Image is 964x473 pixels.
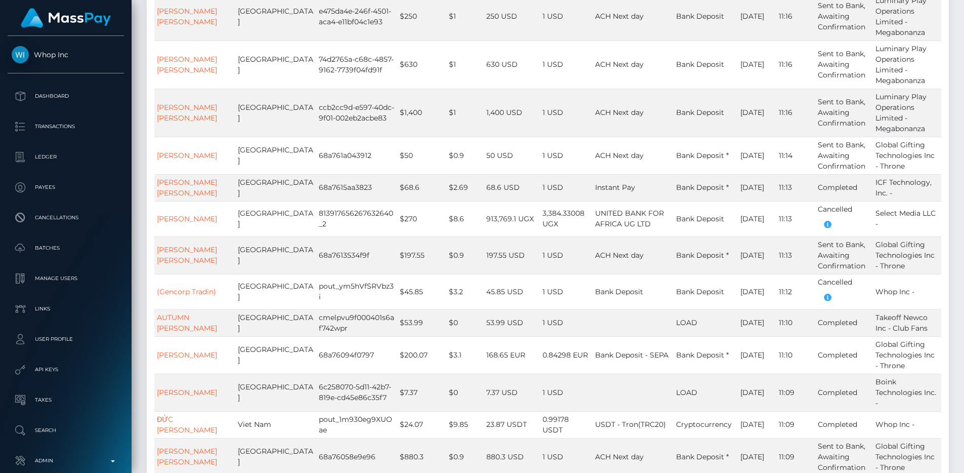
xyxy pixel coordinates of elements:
p: Search [12,423,120,438]
a: Payees [8,175,124,200]
td: Completed [815,336,873,374]
img: Whop Inc [12,46,29,63]
td: $1 [446,41,484,89]
td: [GEOGRAPHIC_DATA] [235,137,316,174]
td: 1 USD [540,309,593,336]
td: pout_ym5hVfSRVbz3i [316,274,397,309]
a: [PERSON_NAME] [157,350,217,360]
td: $197.55 [397,237,446,274]
a: Search [8,418,124,443]
td: ICF Technology, Inc. - [873,174,941,201]
td: Completed [815,309,873,336]
td: [GEOGRAPHIC_DATA] [235,237,316,274]
td: 1 USD [540,374,593,411]
td: Bank Deposit [674,274,738,309]
a: [PERSON_NAME] [PERSON_NAME] [157,7,217,26]
a: Batches [8,235,124,261]
td: Bank Deposit * [674,237,738,274]
td: Sent to Bank, Awaiting Confirmation [815,41,873,89]
td: 3,384.33008 UGX [540,201,593,237]
td: 11:09 [776,411,815,438]
td: $50 [397,137,446,174]
span: Whop Inc [8,50,124,59]
td: 11:10 [776,309,815,336]
a: Taxes [8,387,124,413]
a: [PERSON_NAME] [157,214,217,223]
td: 0.84298 EUR [540,336,593,374]
a: API Keys [8,357,124,382]
td: Sent to Bank, Awaiting Confirmation [815,137,873,174]
td: [GEOGRAPHIC_DATA] [235,336,316,374]
td: $8.6 [446,201,484,237]
a: ĐỨC [PERSON_NAME] [157,415,217,435]
td: Luminary Play Operations Limited - Megabonanza [873,41,941,89]
td: [DATE] [738,374,776,411]
td: 630 USD [484,41,540,89]
td: LOAD [674,374,738,411]
td: [GEOGRAPHIC_DATA] [235,89,316,137]
p: Batches [12,241,120,256]
a: Manage Users [8,266,124,291]
td: $3.2 [446,274,484,309]
td: 68.6 USD [484,174,540,201]
td: Completed [815,174,873,201]
td: 7.37 USD [484,374,540,411]
td: [DATE] [738,201,776,237]
td: Global Gifting Technologies Inc - Throne [873,237,941,274]
p: Payees [12,180,120,195]
a: Links [8,296,124,322]
td: Whop Inc - [873,411,941,438]
td: 197.55 USD [484,237,540,274]
td: $1 [446,89,484,137]
td: $1,400 [397,89,446,137]
td: 11:16 [776,89,815,137]
td: Bank Deposit [674,201,738,237]
td: 45.85 USD [484,274,540,309]
td: 11:16 [776,41,815,89]
td: 813917656267632640_2 [316,201,397,237]
a: [PERSON_NAME] [PERSON_NAME] [157,245,217,265]
td: 1 USD [540,174,593,201]
td: 23.87 USDT [484,411,540,438]
td: $24.07 [397,411,446,438]
td: [GEOGRAPHIC_DATA] [235,41,316,89]
td: Bank Deposit * [674,336,738,374]
td: 11:09 [776,374,815,411]
td: 11:12 [776,274,815,309]
td: 6c258070-5d11-42b7-819e-cd45e86c35f7 [316,374,397,411]
td: Bank Deposit * [674,174,738,201]
td: Boink Technologies Inc. - [873,374,941,411]
img: MassPay Logo [21,8,111,28]
p: Cancellations [12,210,120,225]
td: [DATE] [738,274,776,309]
td: 68a7613534f9f [316,237,397,274]
a: Cancellations [8,205,124,230]
td: 168.65 EUR [484,336,540,374]
td: [GEOGRAPHIC_DATA] [235,174,316,201]
a: Transactions [8,114,124,139]
td: 50 USD [484,137,540,174]
td: Completed [815,374,873,411]
a: [PERSON_NAME] [157,388,217,397]
a: User Profile [8,327,124,352]
span: UNITED BANK FOR AFRICA UG LTD [595,209,664,228]
p: Links [12,301,120,317]
td: Global Gifting Technologies Inc - Throne [873,137,941,174]
p: Transactions [12,119,120,134]
td: 1 USD [540,137,593,174]
td: Cancelled [815,274,873,309]
td: $3.1 [446,336,484,374]
td: 11:10 [776,336,815,374]
td: pout_1m930eg9XUOae [316,411,397,438]
td: Cancelled [815,201,873,237]
td: $53.99 [397,309,446,336]
td: $2.69 [446,174,484,201]
p: User Profile [12,332,120,347]
td: Cryptocurrency [674,411,738,438]
a: [PERSON_NAME] [PERSON_NAME] [157,103,217,123]
a: [PERSON_NAME] [157,151,217,160]
td: [GEOGRAPHIC_DATA] [235,309,316,336]
td: [DATE] [738,336,776,374]
td: 1 USD [540,237,593,274]
td: 11:13 [776,201,815,237]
